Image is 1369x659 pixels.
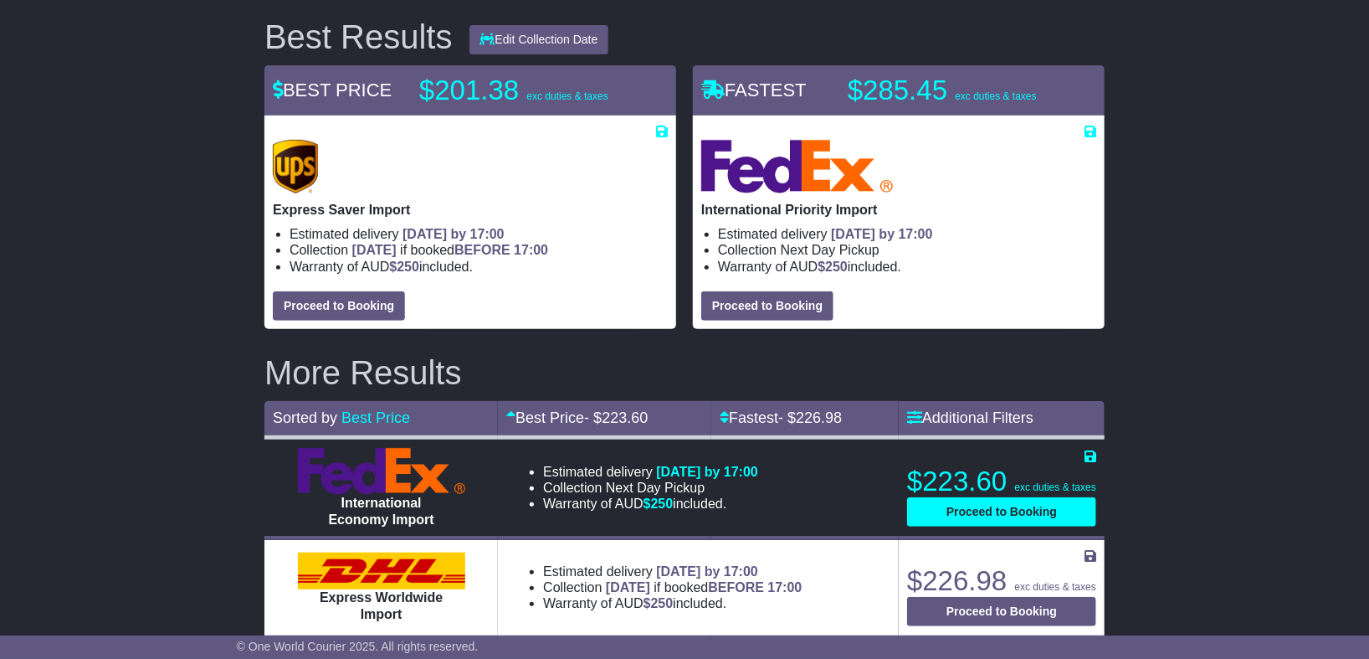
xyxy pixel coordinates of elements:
[831,227,933,241] span: [DATE] by 17:00
[643,596,674,610] span: $
[320,590,443,620] span: Express Worldwide Import
[329,496,434,526] span: International Economy Import
[290,226,668,242] li: Estimated delivery
[907,564,1096,598] p: $226.98
[298,448,465,495] img: FedEx Express: International Economy Import
[651,497,674,511] span: 250
[543,564,802,579] li: Estimated delivery
[718,242,1096,258] li: Collection
[341,409,410,426] a: Best Price
[526,90,608,102] span: exc duties & taxes
[273,140,318,193] img: UPS (new): Express Saver Import
[643,497,674,511] span: $
[584,409,648,426] span: - $
[768,580,802,595] span: 17:00
[708,580,764,595] span: BEFORE
[718,259,1096,275] li: Warranty of AUD included.
[1015,581,1096,593] span: exc duties & taxes
[602,409,648,426] span: 223.60
[848,74,1057,107] p: $285.45
[352,243,397,257] span: [DATE]
[298,553,465,589] img: DHL: Express Worldwide Import
[796,409,842,426] span: 226.98
[955,90,1036,102] span: exc duties & taxes
[907,597,1096,626] button: Proceed to Booking
[656,465,758,479] span: [DATE] by 17:00
[256,18,461,55] div: Best Results
[402,227,505,241] span: [DATE] by 17:00
[701,291,833,321] button: Proceed to Booking
[606,580,802,595] span: if booked
[651,596,674,610] span: 250
[543,480,758,496] li: Collection
[264,354,1105,391] h2: More Results
[237,640,479,653] span: © One World Courier 2025. All rights reserved.
[419,74,628,107] p: $201.38
[273,80,392,100] span: BEST PRICE
[825,260,848,274] span: 250
[907,497,1096,527] button: Proceed to Booking
[290,259,668,275] li: Warranty of AUD included.
[352,243,548,257] span: if booked
[543,579,802,595] li: Collection
[720,409,842,426] a: Fastest- $226.98
[543,464,758,480] li: Estimated delivery
[514,243,548,257] span: 17:00
[543,496,758,512] li: Warranty of AUD included.
[469,25,609,54] button: Edit Collection Date
[656,564,758,579] span: [DATE] by 17:00
[389,260,419,274] span: $
[397,260,419,274] span: 250
[781,243,879,257] span: Next Day Pickup
[506,409,648,426] a: Best Price- $223.60
[778,409,842,426] span: - $
[290,242,668,258] li: Collection
[273,409,337,426] span: Sorted by
[907,465,1096,498] p: $223.60
[606,580,650,595] span: [DATE]
[718,226,1096,242] li: Estimated delivery
[454,243,510,257] span: BEFORE
[273,202,668,218] p: Express Saver Import
[818,260,848,274] span: $
[701,202,1096,218] p: International Priority Import
[701,140,893,193] img: FedEx Express: International Priority Import
[543,595,802,611] li: Warranty of AUD included.
[701,80,807,100] span: FASTEST
[606,481,705,495] span: Next Day Pickup
[273,291,405,321] button: Proceed to Booking
[907,409,1033,426] a: Additional Filters
[1015,481,1096,493] span: exc duties & taxes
